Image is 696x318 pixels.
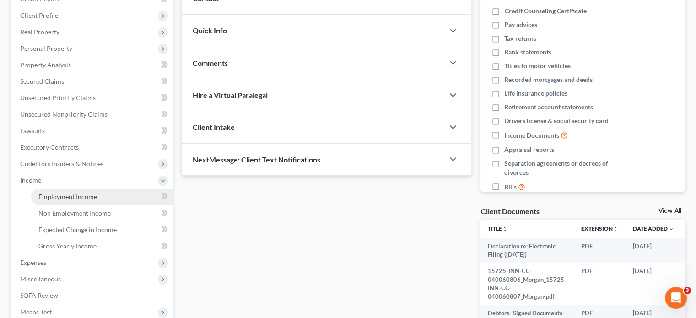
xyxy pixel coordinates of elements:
[665,287,687,309] iframe: Intercom live chat
[13,287,173,304] a: SOFA Review
[626,263,681,305] td: [DATE]
[38,226,117,233] span: Expected Change in Income
[20,61,71,69] span: Property Analysis
[480,206,539,216] div: Client Documents
[504,116,609,125] span: Drivers license & social security card
[20,176,41,184] span: Income
[38,242,97,250] span: Gross Yearly Income
[504,159,626,177] span: Separation agreements or decrees of divorces
[581,225,618,232] a: Extensionunfold_more
[658,208,681,214] a: View All
[574,238,626,263] td: PDF
[613,226,618,232] i: unfold_more
[20,275,61,283] span: Miscellaneous
[20,28,59,36] span: Real Property
[20,44,72,52] span: Personal Property
[20,259,46,266] span: Expenses
[504,145,554,154] span: Appraisal reports
[20,11,58,19] span: Client Profile
[13,73,173,90] a: Secured Claims
[574,263,626,305] td: PDF
[193,59,228,67] span: Comments
[504,20,537,29] span: Pay advices
[38,193,97,200] span: Employment Income
[38,209,111,217] span: Non Employment Income
[193,155,320,164] span: NextMessage: Client Text Notifications
[626,238,681,263] td: [DATE]
[684,287,691,294] span: 3
[31,189,173,205] a: Employment Income
[504,102,593,112] span: Retirement account statements
[31,238,173,254] a: Gross Yearly Income
[31,205,173,221] a: Non Employment Income
[20,127,45,135] span: Lawsuits
[504,131,559,140] span: Income Documents
[480,238,574,263] td: Declaration re: Electronic Filing ([DATE])
[193,26,227,35] span: Quick Info
[633,225,674,232] a: Date Added expand_more
[13,139,173,156] a: Executory Contracts
[20,308,52,316] span: Means Test
[13,90,173,106] a: Unsecured Priority Claims
[504,6,586,16] span: Credit Counseling Certificate
[20,110,108,118] span: Unsecured Nonpriority Claims
[504,75,593,84] span: Recorded mortgages and deeds
[13,123,173,139] a: Lawsuits
[504,48,551,57] span: Bank statements
[20,77,64,85] span: Secured Claims
[504,61,571,70] span: Titles to motor vehicles
[31,221,173,238] a: Expected Change in Income
[504,89,567,98] span: Life insurance policies
[20,143,79,151] span: Executory Contracts
[20,94,96,102] span: Unsecured Priority Claims
[13,57,173,73] a: Property Analysis
[193,123,235,131] span: Client Intake
[504,34,536,43] span: Tax returns
[504,183,517,192] span: Bills
[20,160,103,167] span: Codebtors Insiders & Notices
[193,91,268,99] span: Hire a Virtual Paralegal
[669,226,674,232] i: expand_more
[480,263,574,305] td: 15725-INN-CC-040060806_Morgan_15725-INN-CC-040060807_Morgan-pdf
[502,226,507,232] i: unfold_more
[488,225,507,232] a: Titleunfold_more
[13,106,173,123] a: Unsecured Nonpriority Claims
[20,291,58,299] span: SOFA Review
